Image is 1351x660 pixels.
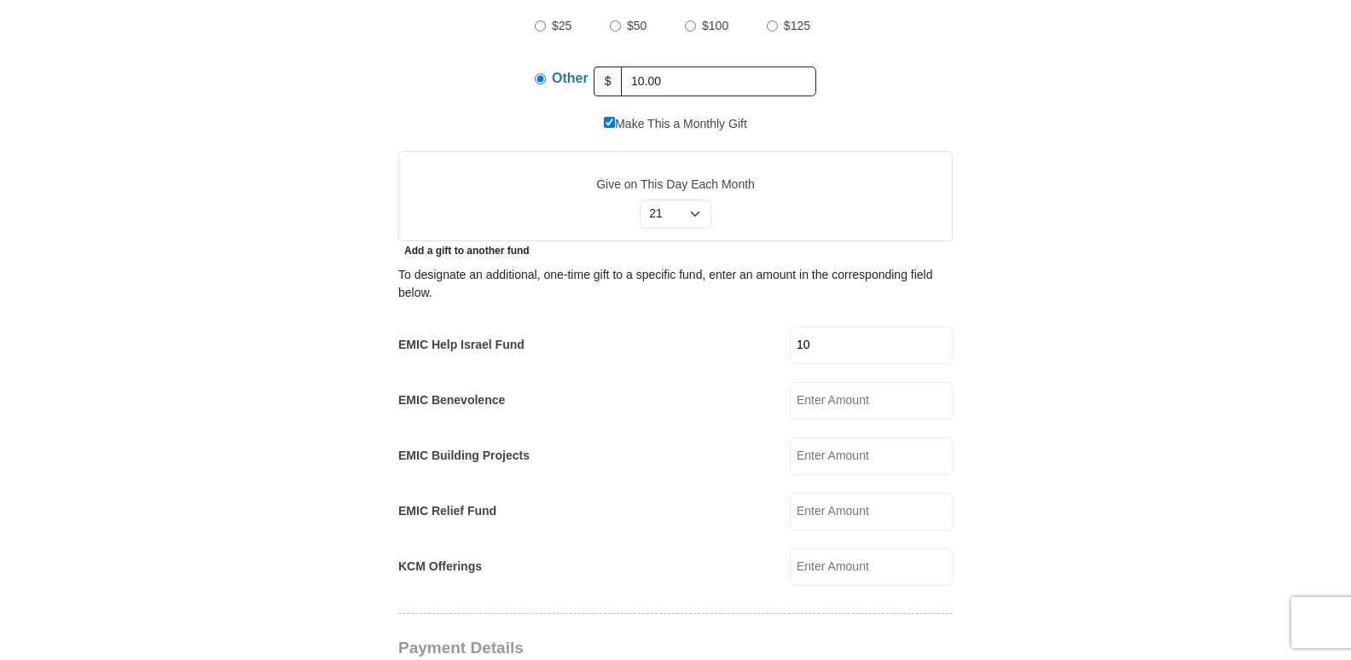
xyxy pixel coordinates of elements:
[398,558,482,576] label: KCM Offerings
[702,19,728,32] span: $100
[398,266,953,302] div: To designate an additional, one-time gift to a specific fund, enter an amount in the correspondin...
[552,19,571,32] span: $25
[621,67,816,96] input: Other Amount
[398,245,530,257] span: Add a gift to another fund
[398,447,530,465] label: EMIC Building Projects
[790,437,953,475] input: Enter Amount
[398,502,496,520] label: EMIC Relief Fund
[790,493,953,530] input: Enter Amount
[790,382,953,420] input: Enter Amount
[790,327,953,364] input: Enter Amount
[784,19,810,32] span: $125
[415,176,937,194] label: Give on This Day Each Month
[604,115,747,133] label: Make This a Monthly Gift
[627,19,647,32] span: $50
[604,117,615,128] input: Make This a Monthly Gift
[398,639,833,658] h3: Payment Details
[398,391,505,409] label: EMIC Benevolence
[594,67,623,96] span: $
[552,71,589,85] span: Other
[790,548,953,586] input: Enter Amount
[398,336,525,354] label: EMIC Help Israel Fund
